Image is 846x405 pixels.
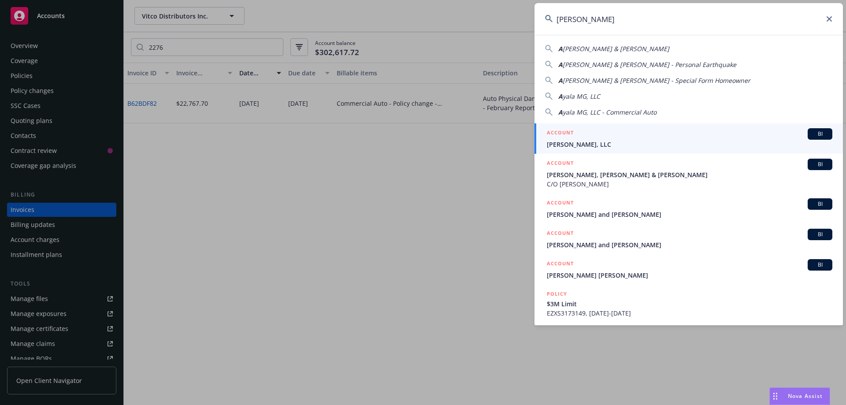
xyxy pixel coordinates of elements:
[788,392,823,400] span: Nova Assist
[534,224,843,254] a: ACCOUNTBI[PERSON_NAME] and [PERSON_NAME]
[547,159,574,169] h5: ACCOUNT
[563,76,750,85] span: [PERSON_NAME] & [PERSON_NAME] - Special Form Homeowner
[534,193,843,224] a: ACCOUNTBI[PERSON_NAME] and [PERSON_NAME]
[811,230,829,238] span: BI
[534,285,843,323] a: POLICY$3M LimitEZXS3173149, [DATE]-[DATE]
[811,200,829,208] span: BI
[563,92,600,100] span: yala MG, LLC
[558,60,563,69] span: A
[547,308,832,318] span: EZXS3173149, [DATE]-[DATE]
[563,60,736,69] span: [PERSON_NAME] & [PERSON_NAME] - Personal Earthquake
[547,271,832,280] span: [PERSON_NAME] [PERSON_NAME]
[811,130,829,138] span: BI
[811,160,829,168] span: BI
[811,261,829,269] span: BI
[769,387,830,405] button: Nova Assist
[534,154,843,193] a: ACCOUNTBI[PERSON_NAME], [PERSON_NAME] & [PERSON_NAME]C/O [PERSON_NAME]
[547,179,832,189] span: C/O [PERSON_NAME]
[534,123,843,154] a: ACCOUNTBI[PERSON_NAME], LLC
[534,254,843,285] a: ACCOUNTBI[PERSON_NAME] [PERSON_NAME]
[547,290,567,298] h5: POLICY
[547,229,574,239] h5: ACCOUNT
[770,388,781,405] div: Drag to move
[547,198,574,209] h5: ACCOUNT
[563,108,657,116] span: yala MG, LLC - Commercial Auto
[534,3,843,35] input: Search...
[558,108,563,116] span: A
[558,45,563,53] span: A
[547,210,832,219] span: [PERSON_NAME] and [PERSON_NAME]
[558,92,563,100] span: A
[558,76,563,85] span: A
[563,45,669,53] span: [PERSON_NAME] & [PERSON_NAME]
[547,140,832,149] span: [PERSON_NAME], LLC
[547,299,832,308] span: $3M Limit
[547,170,832,179] span: [PERSON_NAME], [PERSON_NAME] & [PERSON_NAME]
[547,240,832,249] span: [PERSON_NAME] and [PERSON_NAME]
[547,259,574,270] h5: ACCOUNT
[547,128,574,139] h5: ACCOUNT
